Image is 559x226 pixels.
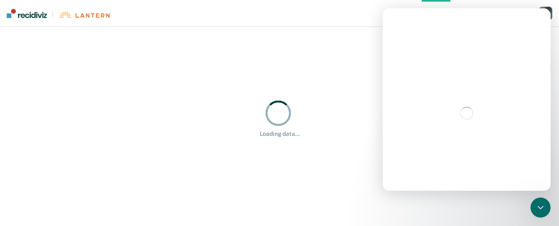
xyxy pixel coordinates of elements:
[7,9,110,18] a: |
[7,9,47,18] img: Recidiviz
[260,130,300,138] div: Loading data...
[383,8,551,191] iframe: Intercom live chat
[539,7,552,20] button: JS
[47,11,59,18] span: |
[59,12,110,18] img: Lantern
[530,197,551,218] iframe: Intercom live chat
[539,7,552,20] div: J S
